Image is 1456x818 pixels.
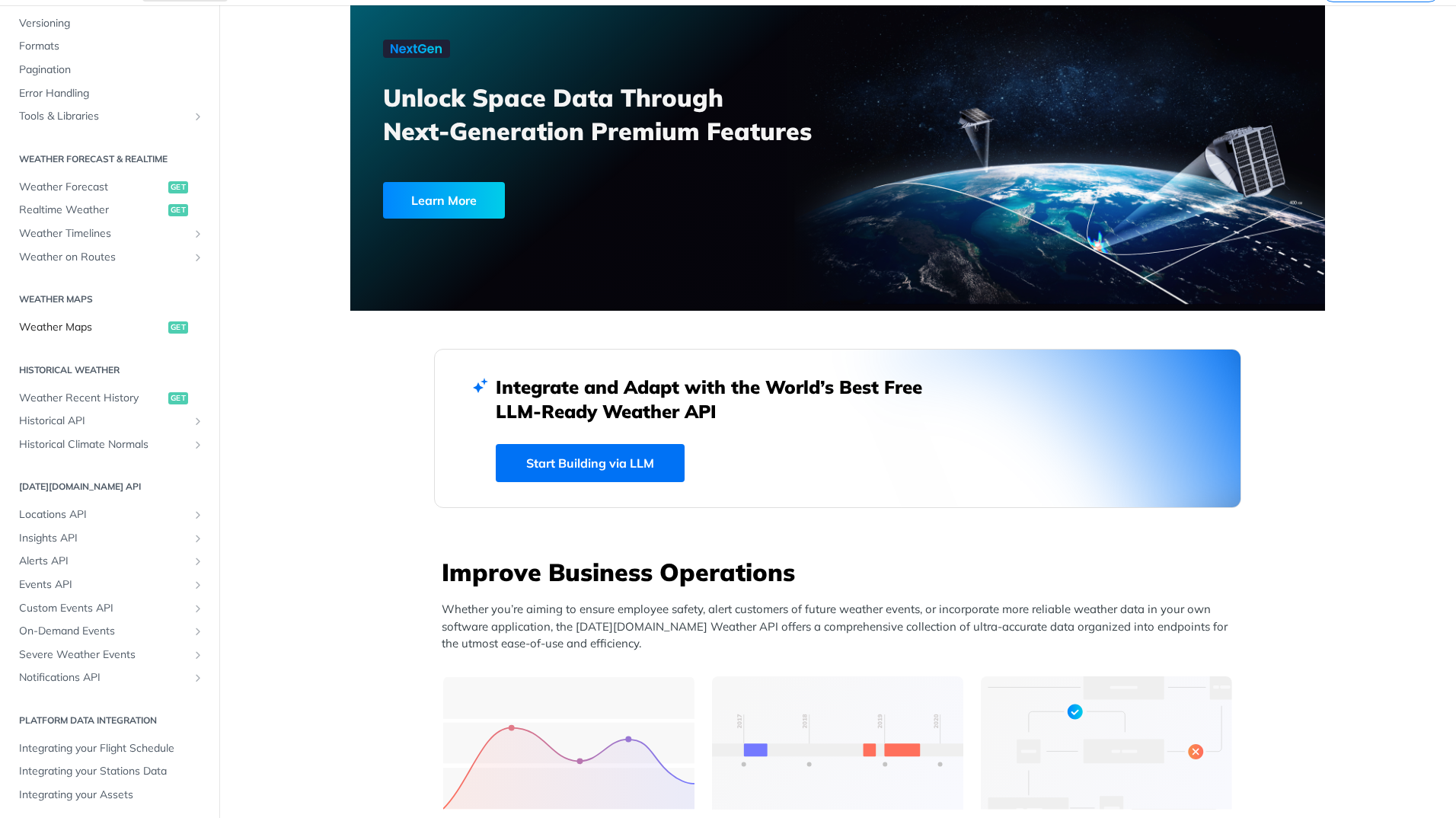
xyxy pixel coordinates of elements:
button: Show subpages for Weather on Routes [192,251,204,264]
a: Custom Events APIShow subpages for Custom Events API [11,597,208,620]
img: NextGen [383,40,450,58]
a: Weather Mapsget [11,316,208,339]
button: Show subpages for Notifications API [192,672,204,684]
span: get [168,321,188,334]
span: Severe Weather Events [19,647,188,663]
span: Weather Maps [19,320,164,335]
button: Show subpages for Weather Timelines [192,228,204,240]
button: Show subpages for Alerts API [192,555,204,567]
button: Show subpages for Tools & Libraries [192,110,204,123]
a: Pagination [11,59,208,81]
a: Error Handling [11,82,208,105]
button: Show subpages for On-Demand Events [192,625,204,637]
a: Historical APIShow subpages for Historical API [11,410,208,433]
h3: Unlock Space Data Through Next-Generation Premium Features [383,81,854,148]
a: Integrating your Assets [11,784,208,807]
a: On-Demand EventsShow subpages for On-Demand Events [11,620,208,643]
span: Formats [19,39,204,54]
span: Tools & Libraries [19,109,188,124]
span: Integrating your Flight Schedule [19,741,204,756]
a: Locations APIShow subpages for Locations API [11,503,208,526]
h3: Improve Business Operations [442,555,1241,589]
div: Learn More [383,182,505,219]
span: Versioning [19,16,204,31]
a: Historical Climate NormalsShow subpages for Historical Climate Normals [11,433,208,456]
span: Integrating your Stations Data [19,764,204,779]
button: Show subpages for Historical API [192,415,204,427]
span: Weather Timelines [19,226,188,241]
span: Events API [19,577,188,593]
span: Insights API [19,531,188,546]
a: Learn More [383,182,760,219]
a: Realtime Weatherget [11,199,208,222]
h2: Weather Forecast & realtime [11,152,208,166]
a: Weather on RoutesShow subpages for Weather on Routes [11,246,208,269]
span: Notifications API [19,670,188,685]
a: Start Building via LLM [496,444,685,482]
button: Show subpages for Historical Climate Normals [192,439,204,451]
a: Alerts APIShow subpages for Alerts API [11,550,208,573]
a: Notifications APIShow subpages for Notifications API [11,666,208,689]
img: a22d113-group-496-32x.svg [981,676,1232,810]
button: Show subpages for Custom Events API [192,602,204,615]
a: Weather Forecastget [11,176,208,199]
a: Integrating your Flight Schedule [11,737,208,760]
span: Historical Climate Normals [19,437,188,452]
img: 39565e8-group-4962x.svg [443,676,694,810]
span: get [168,392,188,404]
span: Weather Forecast [19,180,164,195]
span: Alerts API [19,554,188,569]
button: Show subpages for Insights API [192,532,204,545]
a: Weather TimelinesShow subpages for Weather Timelines [11,222,208,245]
a: Events APIShow subpages for Events API [11,574,208,596]
h2: Weather Maps [11,292,208,306]
span: Realtime Weather [19,203,164,218]
h2: Integrate and Adapt with the World’s Best Free LLM-Ready Weather API [496,375,945,423]
span: Error Handling [19,86,204,101]
h2: Platform DATA integration [11,714,208,727]
a: Weather Recent Historyget [11,387,208,410]
a: Severe Weather EventsShow subpages for Severe Weather Events [11,644,208,666]
img: 13d7ca0-group-496-2.svg [712,676,963,810]
span: get [168,204,188,216]
span: Historical API [19,414,188,429]
button: Show subpages for Locations API [192,509,204,521]
h2: [DATE][DOMAIN_NAME] API [11,480,208,494]
p: Whether you’re aiming to ensure employee safety, alert customers of future weather events, or inc... [442,601,1241,653]
span: On-Demand Events [19,624,188,639]
a: Integrating your Stations Data [11,760,208,783]
span: Pagination [19,62,204,78]
span: Custom Events API [19,601,188,616]
span: Locations API [19,507,188,522]
a: Formats [11,35,208,58]
span: Integrating your Assets [19,788,204,803]
a: Tools & LibrariesShow subpages for Tools & Libraries [11,105,208,128]
button: Show subpages for Events API [192,579,204,591]
h2: Historical Weather [11,363,208,377]
span: Weather on Routes [19,250,188,265]
a: Versioning [11,12,208,35]
button: Show subpages for Severe Weather Events [192,649,204,661]
span: Weather Recent History [19,391,164,406]
a: Insights APIShow subpages for Insights API [11,527,208,550]
span: get [168,181,188,193]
